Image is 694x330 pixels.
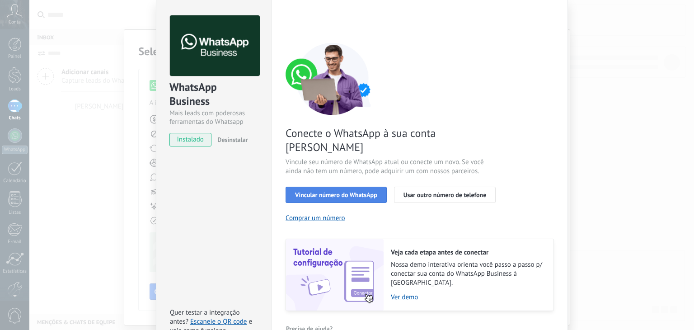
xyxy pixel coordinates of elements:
[217,136,248,144] span: Desinstalar
[170,133,211,146] span: instalado
[286,42,380,115] img: connect number
[169,80,258,109] div: WhatsApp Business
[295,192,377,198] span: Vincular número do WhatsApp
[286,187,387,203] button: Vincular número do WhatsApp
[286,158,501,176] span: Vincule seu número de WhatsApp atual ou conecte um novo. Se você ainda não tem um número, pode ad...
[391,260,544,288] span: Nossa demo interativa orienta você passo a passo p/ conectar sua conta do WhatsApp Business à [GE...
[214,133,248,146] button: Desinstalar
[286,214,345,222] button: Comprar um número
[190,317,247,326] a: Escaneie o QR code
[403,192,487,198] span: Usar outro número de telefone
[169,109,258,126] div: Mais leads com poderosas ferramentas do Whatsapp
[391,293,544,302] a: Ver demo
[394,187,496,203] button: Usar outro número de telefone
[170,308,239,326] span: Quer testar a integração antes?
[391,248,544,257] h2: Veja cada etapa antes de conectar
[170,15,260,76] img: logo_main.png
[286,126,501,154] span: Conecte o WhatsApp à sua conta [PERSON_NAME]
